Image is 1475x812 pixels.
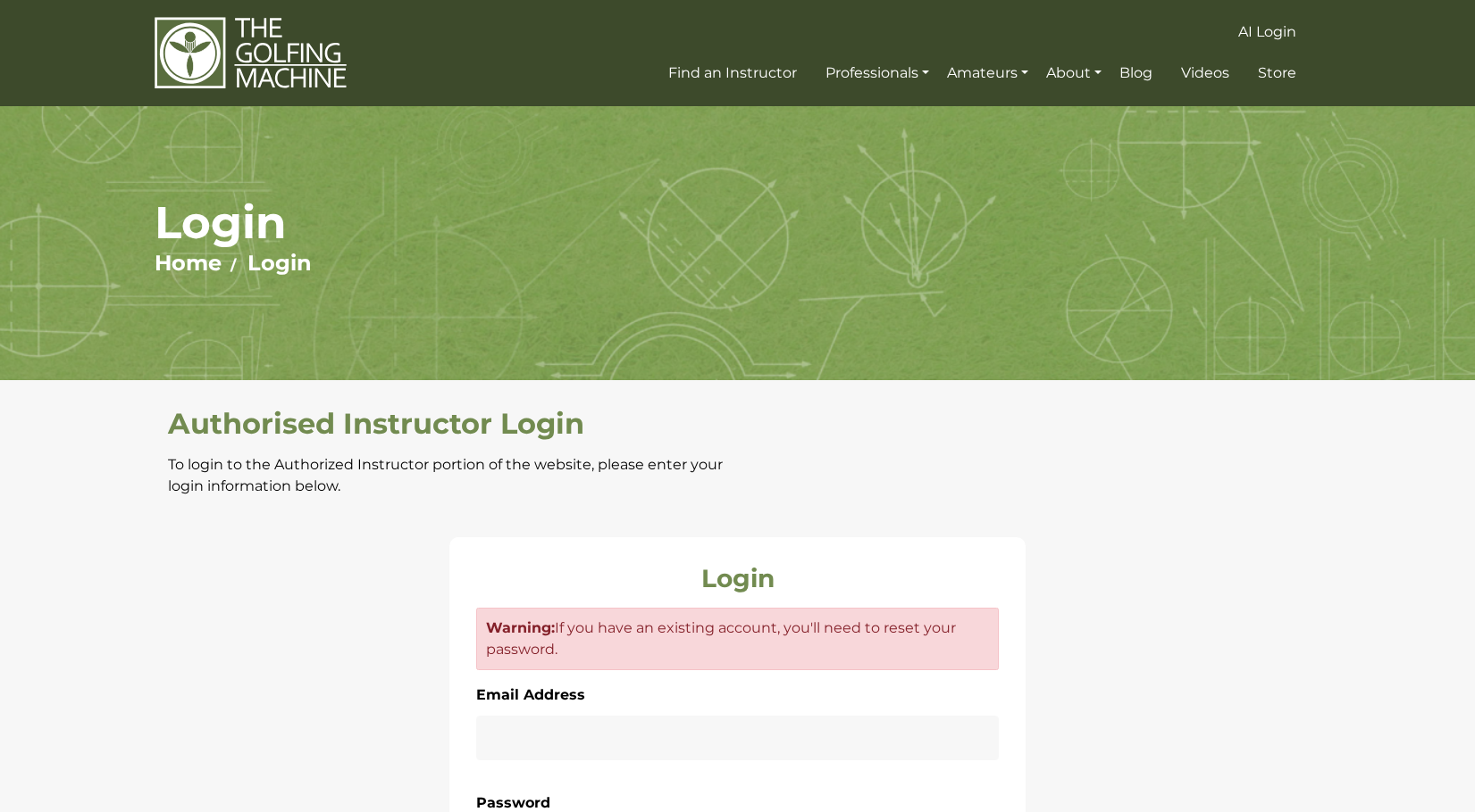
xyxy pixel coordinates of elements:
h3: Login [476,564,999,594]
a: Home [155,250,222,276]
h2: Authorised Instructor Login [168,407,731,441]
label: Email Address [476,684,585,707]
img: The Golfing Machine [155,16,347,90]
h1: Login [155,195,1320,250]
span: AI Login [1238,23,1296,40]
strong: Warning: [486,619,555,636]
span: Find an Instructor [668,64,797,81]
a: Professionals [821,57,934,89]
p: To login to the Authorized Instructor portion of the website, please enter your login information... [168,454,731,497]
a: Store [1253,57,1301,89]
a: Login [247,250,312,276]
span: Blog [1119,64,1152,81]
a: Amateurs [943,57,1033,89]
p: If you have an existing account, you'll need to reset your password. [486,617,989,660]
a: Blog [1115,57,1157,89]
a: AI Login [1234,16,1301,48]
span: Store [1258,64,1296,81]
a: Videos [1177,57,1234,89]
a: Find an Instructor [664,57,801,89]
a: About [1042,57,1106,89]
span: Videos [1181,64,1229,81]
